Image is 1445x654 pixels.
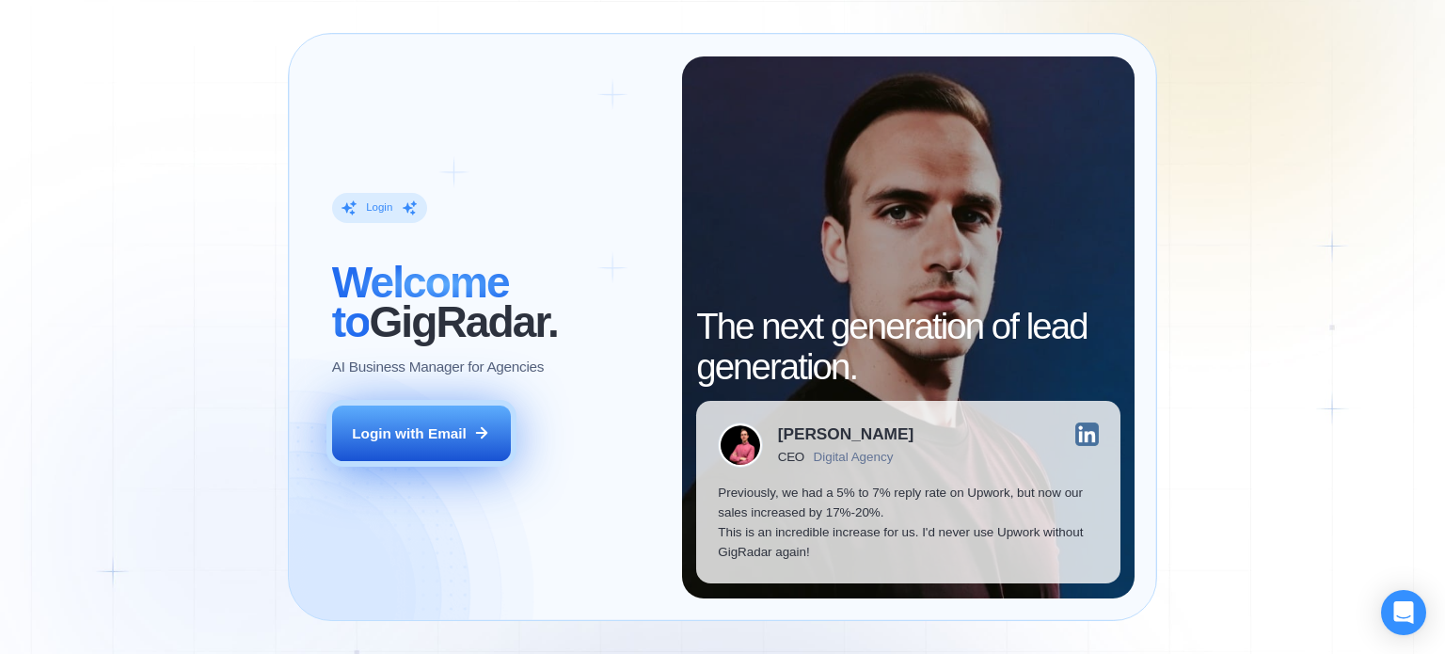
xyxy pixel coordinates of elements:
[696,307,1120,386] h2: The next generation of lead generation.
[352,423,467,443] div: Login with Email
[778,450,804,464] div: CEO
[332,406,511,462] button: Login with Email
[814,450,894,464] div: Digital Agency
[1381,590,1426,635] div: Open Intercom Messenger
[778,426,913,442] div: [PERSON_NAME]
[332,263,660,342] h2: ‍ GigRadar.
[332,357,544,376] p: AI Business Manager for Agencies
[718,483,1099,563] p: Previously, we had a 5% to 7% reply rate on Upwork, but now our sales increased by 17%-20%. This ...
[332,258,509,346] span: Welcome to
[366,200,392,215] div: Login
